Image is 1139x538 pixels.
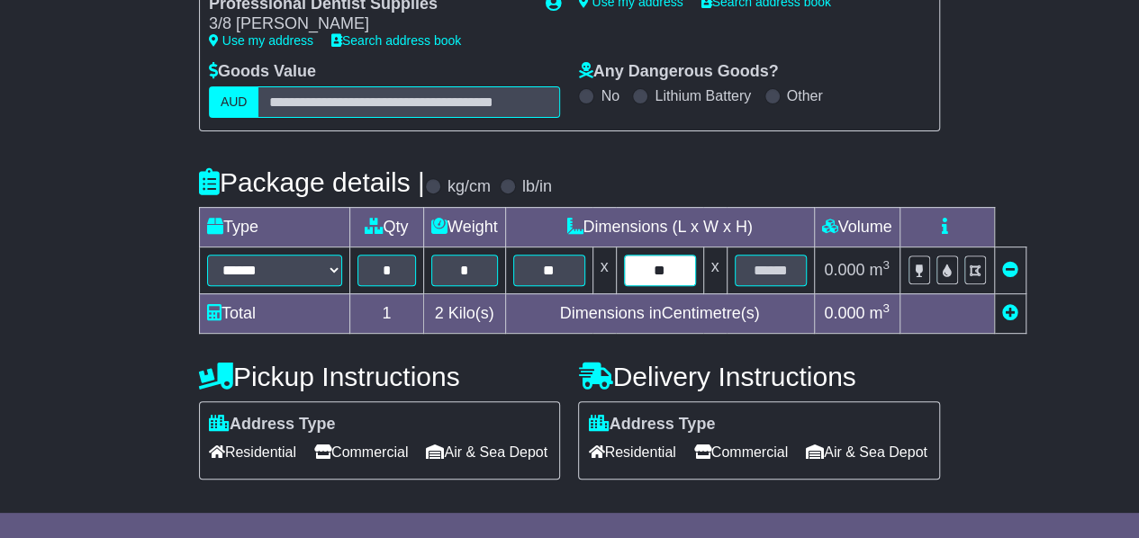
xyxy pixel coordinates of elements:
[505,207,814,247] td: Dimensions (L x W x H)
[588,438,675,466] span: Residential
[1002,261,1018,279] a: Remove this item
[694,438,788,466] span: Commercial
[423,207,505,247] td: Weight
[199,207,349,247] td: Type
[447,177,491,197] label: kg/cm
[601,87,619,104] label: No
[199,293,349,333] td: Total
[882,301,890,315] sup: 3
[426,438,547,466] span: Air & Sea Depot
[505,293,814,333] td: Dimensions in Centimetre(s)
[349,293,423,333] td: 1
[882,258,890,272] sup: 3
[814,207,899,247] td: Volume
[349,207,423,247] td: Qty
[209,86,259,118] label: AUD
[1002,304,1018,322] a: Add new item
[314,438,408,466] span: Commercial
[331,33,461,48] a: Search address book
[522,177,552,197] label: lb/in
[578,62,778,82] label: Any Dangerous Goods?
[869,304,890,322] span: m
[209,33,313,48] a: Use my address
[592,247,616,293] td: x
[209,62,316,82] label: Goods Value
[824,304,864,322] span: 0.000
[806,438,927,466] span: Air & Sea Depot
[199,167,425,197] h4: Package details |
[787,87,823,104] label: Other
[869,261,890,279] span: m
[435,304,444,322] span: 2
[199,362,561,391] h4: Pickup Instructions
[824,261,864,279] span: 0.000
[423,293,505,333] td: Kilo(s)
[703,247,727,293] td: x
[209,415,336,435] label: Address Type
[655,87,751,104] label: Lithium Battery
[578,362,940,391] h4: Delivery Instructions
[209,438,296,466] span: Residential
[588,415,715,435] label: Address Type
[209,14,528,34] div: 3/8 [PERSON_NAME]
